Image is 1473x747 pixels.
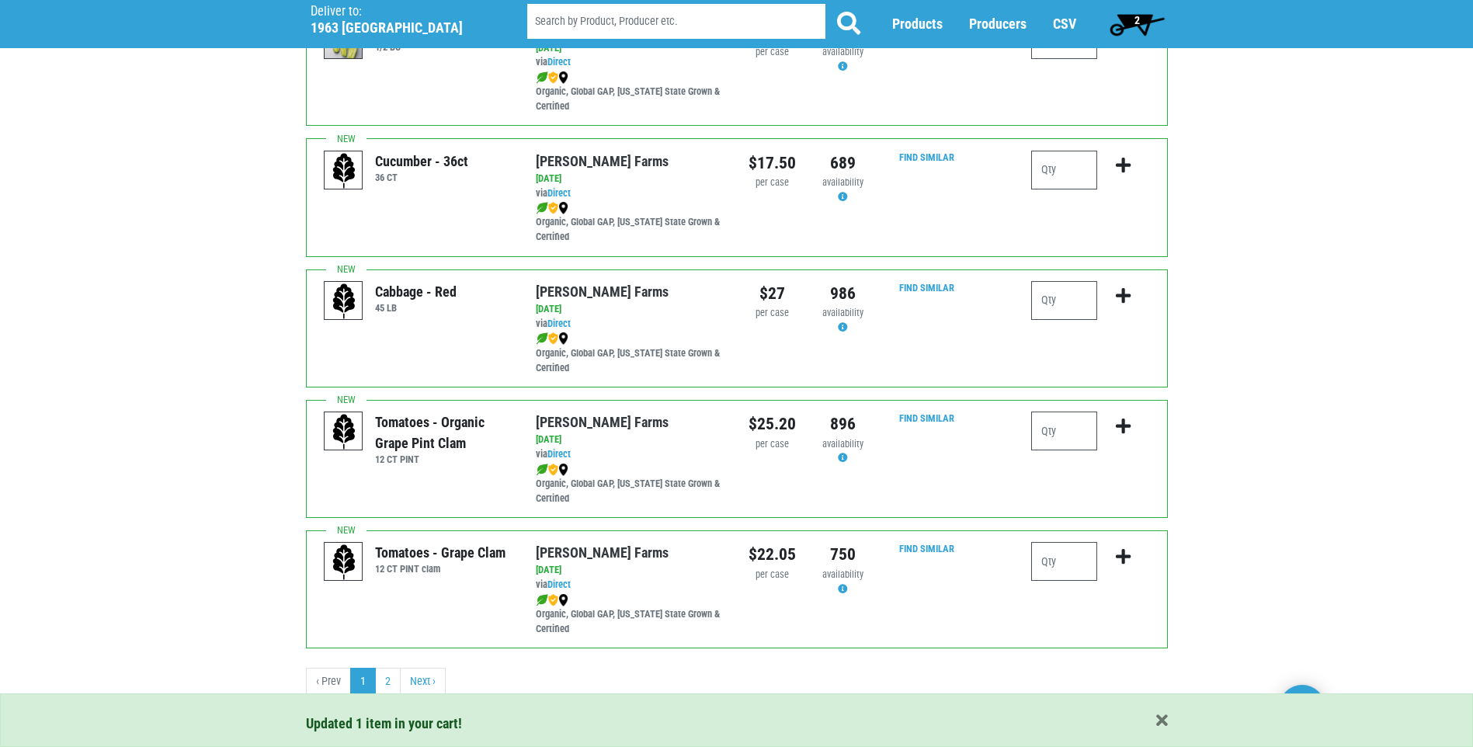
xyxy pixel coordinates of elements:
[536,544,669,561] a: [PERSON_NAME] Farms
[819,542,867,567] div: 750
[749,151,796,175] div: $17.50
[749,437,796,452] div: per case
[899,151,954,163] a: Find Similar
[749,306,796,321] div: per case
[1134,14,1140,26] span: 2
[822,568,863,580] span: availability
[899,412,954,424] a: Find Similar
[819,412,867,436] div: 896
[536,55,724,70] div: via
[536,414,669,430] a: [PERSON_NAME] Farms
[1031,412,1097,450] input: Qty
[547,56,571,68] a: Direct
[350,668,376,696] a: 1
[1103,9,1172,40] a: 2
[536,592,724,637] div: Organic, Global GAP, [US_STATE] State Grown & Certified
[375,172,468,183] h6: 36 CT
[325,543,363,582] img: placeholder-variety-43d6402dacf2d531de610a020419775a.svg
[325,282,363,321] img: placeholder-variety-43d6402dacf2d531de610a020419775a.svg
[536,578,724,592] div: via
[375,542,505,563] div: Tomatoes - Grape Clam
[548,464,558,476] img: safety-e55c860ca8c00a9c171001a62a92dabd.png
[1031,151,1097,189] input: Qty
[325,151,363,190] img: placeholder-variety-43d6402dacf2d531de610a020419775a.svg
[536,594,548,606] img: leaf-e5c59151409436ccce96b2ca1b28e03c.png
[899,282,954,294] a: Find Similar
[536,464,548,476] img: leaf-e5c59151409436ccce96b2ca1b28e03c.png
[548,594,558,606] img: safety-e55c860ca8c00a9c171001a62a92dabd.png
[558,71,568,84] img: map_marker-0e94453035b3232a4d21701695807de9.png
[536,201,724,245] div: Organic, Global GAP, [US_STATE] State Grown & Certified
[1053,16,1076,33] a: CSV
[547,187,571,199] a: Direct
[547,448,571,460] a: Direct
[400,668,446,696] a: next
[536,302,724,317] div: [DATE]
[749,281,796,306] div: $27
[749,568,796,582] div: per case
[536,70,724,114] div: Organic, Global GAP, [US_STATE] State Grown & Certified
[375,412,512,453] div: Tomatoes - Organic Grape Pint Clam
[375,563,505,575] h6: 12 CT PINT clam
[536,462,724,506] div: Organic, Global GAP, [US_STATE] State Grown & Certified
[548,71,558,84] img: safety-e55c860ca8c00a9c171001a62a92dabd.png
[558,332,568,345] img: map_marker-0e94453035b3232a4d21701695807de9.png
[548,202,558,214] img: safety-e55c860ca8c00a9c171001a62a92dabd.png
[306,668,1168,696] nav: pager
[536,447,724,462] div: via
[536,186,724,201] div: via
[527,5,825,40] input: Search by Product, Producer etc.
[892,16,943,33] a: Products
[375,668,401,696] a: 2
[749,412,796,436] div: $25.20
[558,202,568,214] img: map_marker-0e94453035b3232a4d21701695807de9.png
[536,172,724,186] div: [DATE]
[547,578,571,590] a: Direct
[749,542,796,567] div: $22.05
[536,332,724,376] div: Organic, Global GAP, [US_STATE] State Grown & Certified
[375,302,457,314] h6: 45 LB
[558,594,568,606] img: map_marker-0e94453035b3232a4d21701695807de9.png
[822,46,863,57] span: availability
[536,283,669,300] a: [PERSON_NAME] Farms
[536,317,724,332] div: via
[375,151,468,172] div: Cucumber - 36ct
[899,543,954,554] a: Find Similar
[547,318,571,329] a: Direct
[375,453,512,465] h6: 12 CT PINT
[819,151,867,175] div: 689
[536,202,548,214] img: leaf-e5c59151409436ccce96b2ca1b28e03c.png
[1031,542,1097,581] input: Qty
[306,713,1168,734] div: Updated 1 item in your cart!
[311,4,488,19] p: Deliver to:
[536,563,724,578] div: [DATE]
[1031,281,1097,320] input: Qty
[558,464,568,476] img: map_marker-0e94453035b3232a4d21701695807de9.png
[819,281,867,306] div: 986
[325,412,363,451] img: placeholder-variety-43d6402dacf2d531de610a020419775a.svg
[969,16,1027,33] a: Producers
[749,175,796,190] div: per case
[749,45,796,60] div: per case
[536,332,548,345] img: leaf-e5c59151409436ccce96b2ca1b28e03c.png
[822,438,863,450] span: availability
[822,176,863,188] span: availability
[536,433,724,447] div: [DATE]
[375,281,457,302] div: Cabbage - Red
[536,153,669,169] a: [PERSON_NAME] Farms
[536,71,548,84] img: leaf-e5c59151409436ccce96b2ca1b28e03c.png
[311,19,488,36] h5: 1963 [GEOGRAPHIC_DATA]
[822,307,863,318] span: availability
[548,332,558,345] img: safety-e55c860ca8c00a9c171001a62a92dabd.png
